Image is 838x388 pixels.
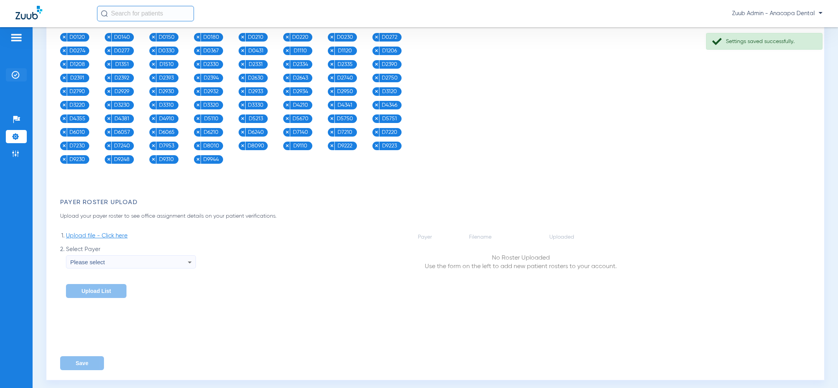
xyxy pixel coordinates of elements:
[285,116,289,121] img: x.svg
[379,74,400,82] span: D2750
[97,6,194,21] input: Search for patients
[335,142,355,150] span: D9222
[67,47,87,55] span: D0274
[62,116,66,121] img: x.svg
[201,128,221,137] span: D6210
[67,60,87,69] span: D1208
[285,48,289,53] img: x.svg
[156,128,177,137] span: D6065
[241,116,245,121] img: x.svg
[374,76,379,80] img: x.svg
[112,47,132,55] span: D0277
[405,254,636,262] span: No Roster Uploaded
[107,103,111,107] img: x.svg
[201,87,221,96] span: D2932
[66,232,128,240] span: Upload file - Click here
[335,33,355,42] span: D0230
[379,142,400,150] span: D9223
[330,103,334,107] img: x.svg
[290,60,310,69] span: D2334
[112,87,132,96] span: D2929
[101,10,108,17] img: Search Icon
[335,128,355,137] span: D7210
[67,114,87,123] span: D4355
[246,87,266,96] span: D2933
[196,144,200,148] img: x.svg
[156,60,177,69] span: D1510
[62,35,66,39] img: x.svg
[67,101,87,109] span: D3220
[151,157,156,161] img: x.svg
[60,199,814,206] h3: Payer Roster Upload
[330,116,334,121] img: x.svg
[196,130,200,134] img: x.svg
[107,157,111,161] img: x.svg
[112,128,132,137] span: D6057
[246,33,266,42] span: D0210
[335,60,355,69] span: D2335
[290,114,310,123] span: D5670
[726,38,815,45] div: Settings saved successfully.
[196,157,200,161] img: x.svg
[67,87,87,96] span: D2790
[107,116,111,121] img: x.svg
[112,33,132,42] span: D0140
[62,157,66,161] img: x.svg
[62,130,66,134] img: x.svg
[196,35,200,39] img: x.svg
[156,155,177,164] span: D9310
[330,48,334,53] img: x.svg
[246,142,266,150] span: D8090
[62,144,66,148] img: x.svg
[16,6,42,19] img: Zuub Logo
[241,89,245,94] img: x.svg
[151,89,156,94] img: x.svg
[107,89,111,94] img: x.svg
[151,130,156,134] img: x.svg
[330,76,334,80] img: x.svg
[196,103,200,107] img: x.svg
[379,33,400,42] span: D0272
[201,142,221,150] span: D8010
[67,142,87,150] span: D7230
[374,116,379,121] img: x.svg
[151,48,156,53] img: x.svg
[67,155,87,164] span: D9230
[374,130,379,134] img: x.svg
[374,35,379,39] img: x.svg
[107,35,111,39] img: x.svg
[156,142,177,150] span: D7953
[107,130,111,134] img: x.svg
[246,128,266,137] span: D6240
[241,144,245,148] img: x.svg
[201,74,221,82] span: D2394
[112,155,132,164] span: D9248
[290,33,310,42] span: D0220
[156,33,177,42] span: D0150
[201,47,221,55] span: D0367
[374,103,379,107] img: x.svg
[62,76,66,80] img: x.svg
[66,284,126,298] button: Upload List
[201,33,221,42] span: D0180
[201,101,221,109] span: D3320
[374,62,379,66] img: x.svg
[156,87,177,96] span: D2930
[241,62,245,66] img: x.svg
[549,233,636,241] td: Uploaded
[196,62,200,66] img: x.svg
[151,35,156,39] img: x.svg
[241,130,245,134] img: x.svg
[241,48,245,53] img: x.svg
[330,144,334,148] img: x.svg
[156,47,177,55] span: D0330
[112,142,132,150] span: D7240
[246,60,266,69] span: D2331
[107,48,111,53] img: x.svg
[405,242,636,271] td: Use the form on the left to add new patient rosters to your account.
[330,130,334,134] img: x.svg
[335,74,355,82] span: D2740
[335,87,355,96] span: D2950
[151,116,156,121] img: x.svg
[330,62,334,66] img: x.svg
